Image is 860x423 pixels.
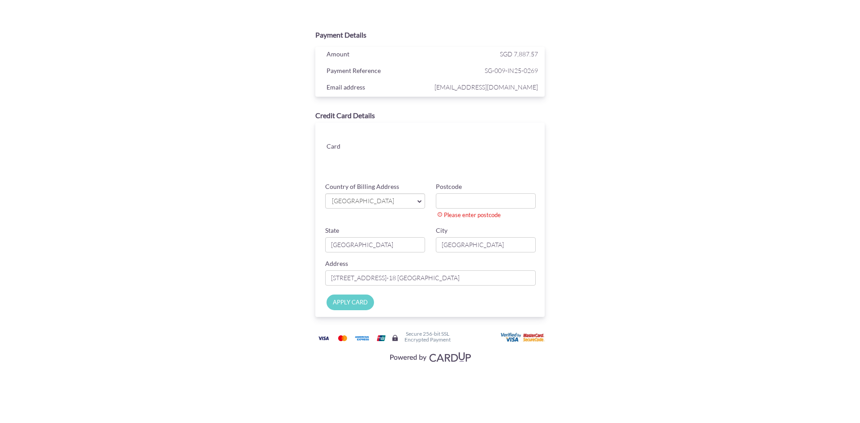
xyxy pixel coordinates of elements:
span: SG-009-IN25-0269 [432,65,538,76]
div: Email address [320,81,432,95]
img: Secure lock [391,334,399,342]
input: APPLY CARD [327,295,374,310]
div: Card [320,141,376,154]
label: Address [325,259,348,268]
a: [GEOGRAPHIC_DATA] [325,193,425,209]
h6: Secure 256-bit SSL Encrypted Payment [404,331,451,342]
label: City [436,226,447,235]
img: User card [501,333,546,342]
img: Visa, Mastercard [385,349,475,365]
label: State [325,226,339,235]
iframe: Secure card security code input frame [460,151,536,167]
small: Please enter postcode [437,211,529,219]
label: Postcode [436,182,462,191]
span: SGD 7,887.57 [500,50,538,58]
div: Payment Reference [320,65,432,78]
img: Mastercard [334,333,352,344]
div: Payment Details [315,30,545,40]
div: Credit Card Details [315,111,545,121]
img: Visa [314,333,332,344]
span: [EMAIL_ADDRESS][DOMAIN_NAME] [432,81,538,93]
iframe: Secure card number input frame [383,132,537,148]
div: Amount [320,48,432,62]
span: [GEOGRAPHIC_DATA] [331,197,410,206]
img: Union Pay [372,333,390,344]
iframe: Secure card expiration date input frame [383,151,459,167]
img: American Express [353,333,371,344]
label: Country of Billing Address [325,182,399,191]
